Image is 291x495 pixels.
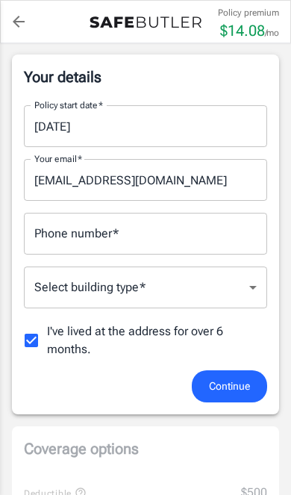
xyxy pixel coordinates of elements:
p: /mo [265,26,279,40]
input: Enter number [24,213,267,255]
p: Policy premium [218,6,279,19]
label: Policy start date [34,99,103,111]
input: Choose date, selected date is Sep 29, 2025 [24,105,257,147]
button: Continue [192,370,267,402]
span: Continue [209,377,250,396]
label: Your email [34,152,82,165]
img: Back to quotes [90,16,201,28]
span: I've lived at the address for over 6 months. [47,323,255,358]
p: Your details [24,66,267,87]
a: back to quotes [4,7,34,37]
input: Enter email [24,159,267,201]
span: $ 14.08 [220,22,265,40]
